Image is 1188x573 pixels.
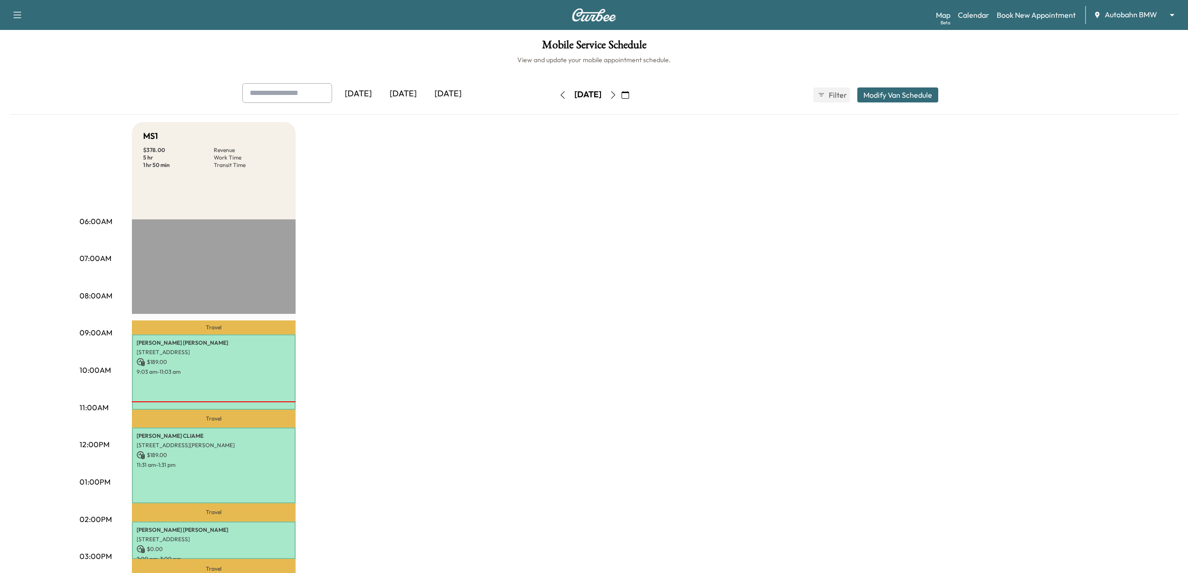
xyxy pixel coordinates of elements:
[829,89,846,101] span: Filter
[137,536,291,543] p: [STREET_ADDRESS]
[137,555,291,563] p: 2:00 pm - 3:00 pm
[80,551,112,562] p: 03:00PM
[572,8,616,22] img: Curbee Logo
[574,89,601,101] div: [DATE]
[9,39,1179,55] h1: Mobile Service Schedule
[1105,9,1157,20] span: Autobahn BMW
[80,476,110,487] p: 01:00PM
[813,87,850,102] button: Filter
[80,364,111,376] p: 10:00AM
[381,83,426,105] div: [DATE]
[137,526,291,534] p: [PERSON_NAME] [PERSON_NAME]
[137,348,291,356] p: [STREET_ADDRESS]
[80,402,109,413] p: 11:00AM
[426,83,471,105] div: [DATE]
[80,253,111,264] p: 07:00AM
[9,55,1179,65] h6: View and update your mobile appointment schedule.
[80,327,112,338] p: 09:00AM
[214,146,284,154] p: Revenue
[958,9,989,21] a: Calendar
[132,503,296,522] p: Travel
[80,439,109,450] p: 12:00PM
[143,161,214,169] p: 1 hr 50 min
[137,451,291,459] p: $ 189.00
[214,161,284,169] p: Transit Time
[137,358,291,366] p: $ 189.00
[137,432,291,440] p: [PERSON_NAME] CLIAME
[143,146,214,154] p: $ 378.00
[137,368,291,376] p: 9:03 am - 11:03 am
[132,320,296,334] p: Travel
[936,9,950,21] a: MapBeta
[143,130,158,143] h5: MS1
[137,461,291,469] p: 11:31 am - 1:31 pm
[137,442,291,449] p: [STREET_ADDRESS][PERSON_NAME]
[857,87,938,102] button: Modify Van Schedule
[80,290,112,301] p: 08:00AM
[80,514,112,525] p: 02:00PM
[214,154,284,161] p: Work Time
[132,410,296,428] p: Travel
[336,83,381,105] div: [DATE]
[137,545,291,553] p: $ 0.00
[143,154,214,161] p: 5 hr
[137,339,291,347] p: [PERSON_NAME] [PERSON_NAME]
[997,9,1076,21] a: Book New Appointment
[80,216,112,227] p: 06:00AM
[941,19,950,26] div: Beta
